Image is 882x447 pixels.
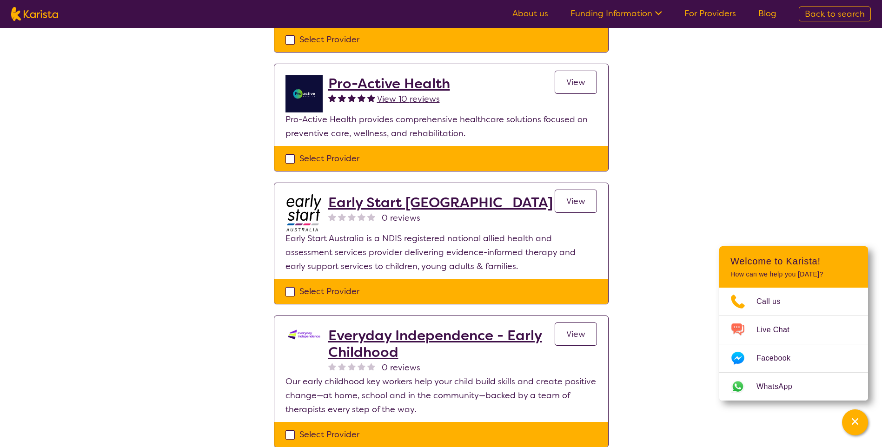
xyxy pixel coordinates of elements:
button: Channel Menu [842,409,868,435]
img: nonereviewstar [348,362,356,370]
a: Pro-Active Health [328,75,450,92]
p: Pro-Active Health provides comprehensive healthcare solutions focused on preventive care, wellnes... [285,112,597,140]
span: View 10 reviews [377,93,440,105]
img: nonereviewstar [338,213,346,221]
img: fullstar [367,94,375,102]
img: nonereviewstar [328,213,336,221]
img: fullstar [348,94,356,102]
span: Facebook [756,351,802,365]
span: Live Chat [756,323,801,337]
a: Funding Information [570,8,662,19]
img: nonereviewstar [328,362,336,370]
img: nonereviewstar [367,362,375,370]
p: Our early childhood key workers help your child build skills and create positive change—at home, ... [285,375,597,416]
img: nonereviewstar [358,213,365,221]
span: Call us [756,295,792,309]
a: About us [512,8,548,19]
span: 0 reviews [382,211,420,225]
img: fullstar [338,94,346,102]
div: Channel Menu [719,246,868,401]
h2: Welcome to Karista! [730,256,857,267]
a: Blog [758,8,776,19]
ul: Choose channel [719,288,868,401]
img: Karista logo [11,7,58,21]
img: fullstar [358,94,365,102]
span: 0 reviews [382,361,420,375]
p: How can we help you [DATE]? [730,270,857,278]
span: WhatsApp [756,380,803,394]
p: Early Start Australia is a NDIS registered national allied health and assessment services provide... [285,231,597,273]
img: kdssqoqrr0tfqzmv8ac0.png [285,327,323,342]
span: Back to search [805,8,865,20]
a: For Providers [684,8,736,19]
img: jdgr5huzsaqxc1wfufya.png [285,75,323,112]
a: View [555,71,597,94]
a: View 10 reviews [377,92,440,106]
a: Early Start [GEOGRAPHIC_DATA] [328,194,553,211]
a: Web link opens in a new tab. [719,373,868,401]
img: nonereviewstar [338,362,346,370]
img: bdpoyytkvdhmeftzccod.jpg [285,194,323,231]
img: fullstar [328,94,336,102]
a: Everyday Independence - Early Childhood [328,327,555,361]
img: nonereviewstar [358,362,365,370]
img: nonereviewstar [348,213,356,221]
a: Back to search [799,7,871,21]
span: View [566,329,585,340]
span: View [566,196,585,207]
a: View [555,322,597,346]
span: View [566,77,585,88]
a: View [555,190,597,213]
img: nonereviewstar [367,213,375,221]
